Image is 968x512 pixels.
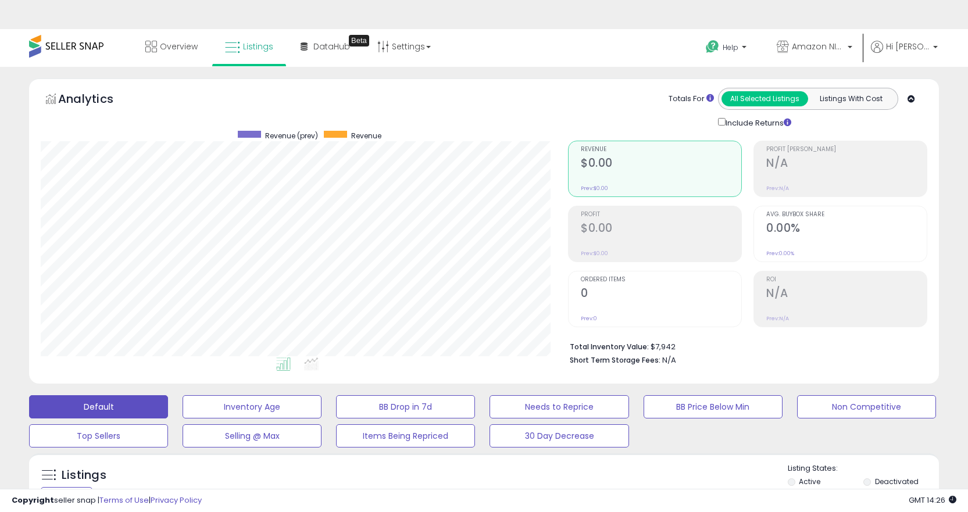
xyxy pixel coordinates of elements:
span: DataHub [313,41,350,52]
small: Prev: N/A [766,185,789,192]
div: Totals For [669,94,714,105]
small: Prev: 0 [581,315,597,322]
div: Include Returns [709,116,805,129]
button: 30 Day Decrease [490,424,628,447]
button: Listings With Cost [808,91,894,106]
span: Amazon NINJA [792,41,844,52]
span: Avg. Buybox Share [766,212,927,218]
h2: 0.00% [766,221,927,237]
h2: $0.00 [581,221,741,237]
span: Overview [160,41,198,52]
span: Profit [581,212,741,218]
p: Listing States: [788,463,939,474]
span: Help [723,42,738,52]
a: Amazon NINJA [768,29,861,67]
button: Selling @ Max [183,424,322,447]
label: Active [799,477,820,486]
a: Privacy Policy [151,495,202,506]
a: Settings [369,29,440,64]
a: Help [696,31,758,67]
a: Listings [216,29,282,64]
span: Listings [243,41,273,52]
span: Profit [PERSON_NAME] [766,146,927,153]
a: Hi [PERSON_NAME] [871,41,938,67]
button: Needs to Reprice [490,395,628,418]
b: Total Inventory Value: [570,342,649,352]
h2: $0.00 [581,156,741,172]
strong: Copyright [12,495,54,506]
span: ROI [766,277,927,283]
li: $7,942 [570,339,919,353]
h2: N/A [766,287,927,302]
button: BB Price Below Min [644,395,783,418]
span: Ordered Items [581,277,741,283]
span: N/A [662,355,676,366]
div: Tooltip anchor [349,35,369,46]
b: Short Term Storage Fees: [570,355,660,365]
a: DataHub [292,29,359,64]
h5: Analytics [58,91,136,110]
button: All Selected Listings [721,91,808,106]
button: BB Drop in 7d [336,395,475,418]
button: Inventory Age [183,395,322,418]
button: Items Being Repriced [336,424,475,447]
span: Revenue [351,131,381,141]
small: Prev: 0.00% [766,250,794,257]
i: Get Help [705,40,720,54]
button: Non Competitive [797,395,936,418]
span: Hi [PERSON_NAME] [886,41,930,52]
small: Prev: $0.00 [581,185,608,192]
span: 2025-09-8 14:26 GMT [909,495,956,506]
h5: Listings [62,467,106,484]
small: Prev: N/A [766,315,789,322]
button: Default [29,395,168,418]
a: Overview [137,29,206,64]
div: seller snap | | [12,495,202,506]
span: Revenue [581,146,741,153]
label: Deactivated [875,477,919,486]
small: Prev: $0.00 [581,250,608,257]
div: Clear All Filters [41,487,92,498]
a: Terms of Use [99,495,149,506]
span: Revenue (prev) [265,131,318,141]
h2: 0 [581,287,741,302]
button: Top Sellers [29,424,168,447]
h2: N/A [766,156,927,172]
